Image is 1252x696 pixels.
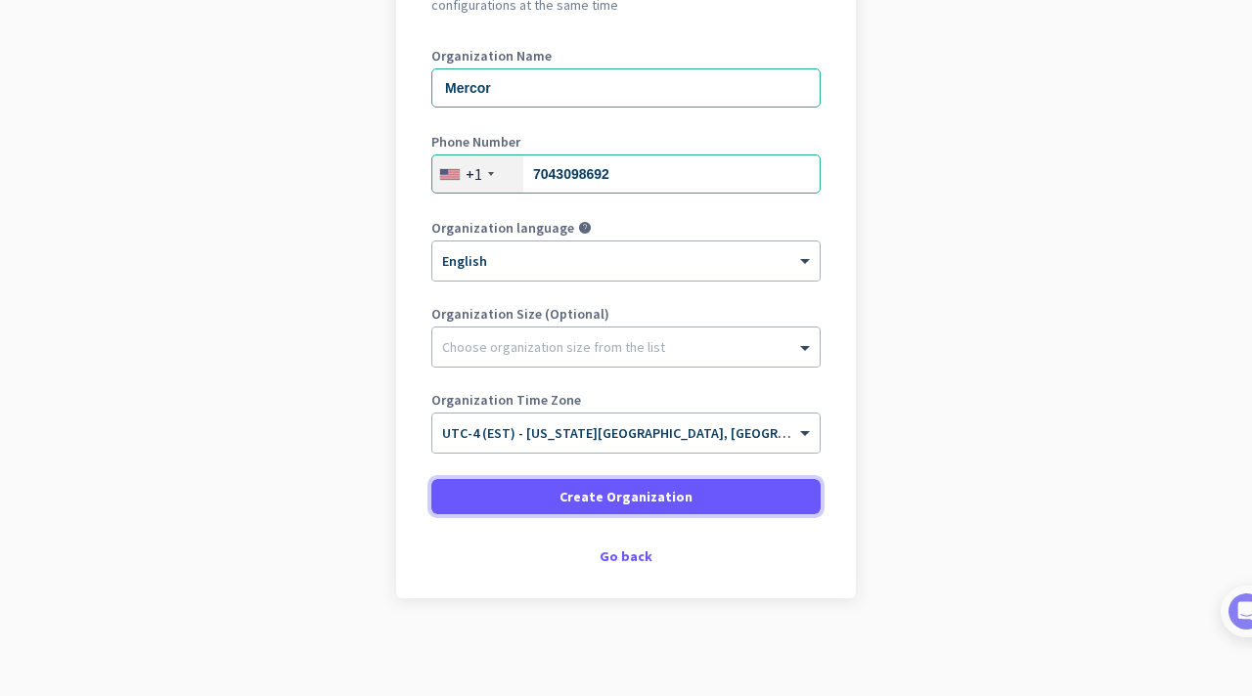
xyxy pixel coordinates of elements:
[431,221,574,235] label: Organization language
[431,154,821,194] input: 201-555-0123
[431,68,821,108] input: What is the name of your organization?
[431,135,821,149] label: Phone Number
[559,487,693,506] span: Create Organization
[431,49,821,63] label: Organization Name
[431,393,821,407] label: Organization Time Zone
[431,479,821,514] button: Create Organization
[578,221,592,235] i: help
[466,164,482,184] div: +1
[431,549,821,563] div: Go back
[431,307,821,321] label: Organization Size (Optional)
